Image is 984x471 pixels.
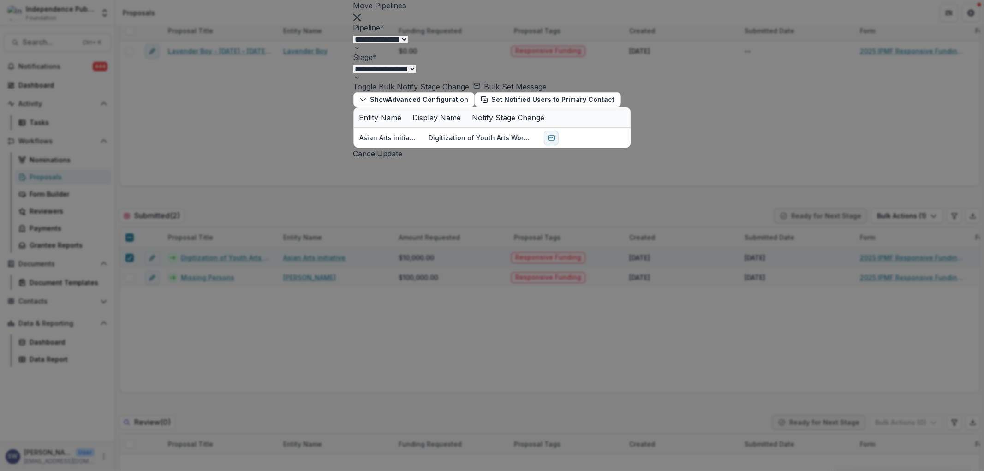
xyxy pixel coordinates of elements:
button: ShowAdvanced Configuration [353,92,475,107]
div: Entity Name [354,107,407,127]
div: Notify Stage Change [467,112,550,123]
div: Entity Name [354,112,407,123]
button: Cancel [353,148,377,159]
div: Display Name [407,112,467,123]
div: Display Name [407,107,467,127]
div: Notify Stage Change [467,107,550,127]
button: Set Notified Users to Primary Contact [475,92,621,107]
button: send-email [544,131,559,145]
label: Pipeline [353,23,385,32]
label: Stage [353,53,377,62]
button: set-bulk-email [473,81,547,92]
button: Toggle Bulk Notify Stage Change [353,81,470,92]
div: Asian Arts initiative [359,133,417,143]
button: Update [377,148,403,159]
button: Close [353,11,361,22]
div: Digitization of Youth Arts Workshop Archive Tapes [429,133,533,143]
